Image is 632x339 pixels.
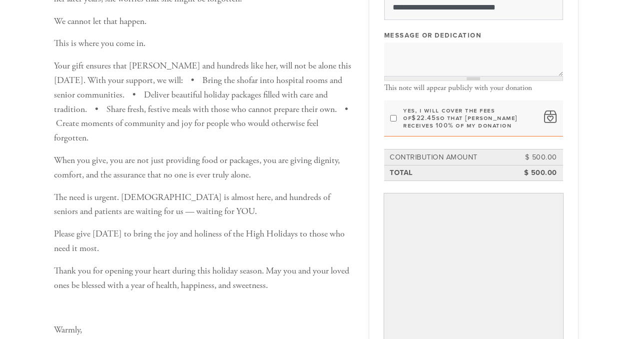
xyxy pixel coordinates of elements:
[412,114,417,122] span: $
[388,150,514,164] td: Contribution Amount
[388,166,514,180] td: Total
[54,59,354,145] p: Your gift ensures that [PERSON_NAME] and hundreds like her, will not be alone this [DATE]. With y...
[54,14,354,29] p: We cannot let that happen.
[54,323,354,337] p: Warmly,
[54,264,354,293] p: Thank you for opening your heart during this holiday season. May you and your loved ones be bless...
[384,83,563,92] div: This note will appear publicly with your donation
[54,190,354,219] p: The need is urgent. [DEMOGRAPHIC_DATA] is almost here, and hundreds of seniors and patients are w...
[54,153,354,182] p: When you give, you are not just providing food or packages, you are giving dignity, comfort, and ...
[514,150,559,164] td: $ 500.00
[417,114,437,122] span: 22.45
[403,107,538,129] label: Yes, I will cover the fees of so that [PERSON_NAME] receives 100% of my donation
[54,227,354,256] p: Please give [DATE] to bring the joy and holiness of the High Holidays to those who need it most.
[384,31,482,40] label: Message or dedication
[54,36,354,51] p: This is where you come in.
[514,166,559,180] td: $ 500.00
